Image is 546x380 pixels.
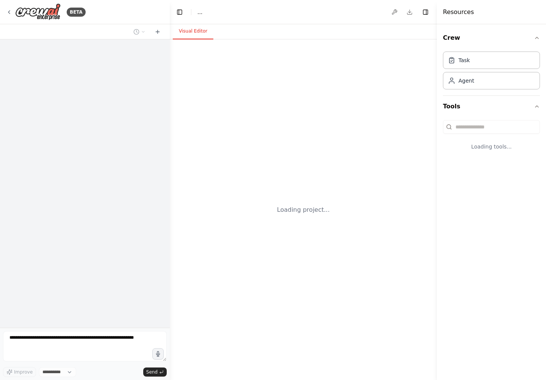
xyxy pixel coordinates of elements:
[152,348,164,360] button: Click to speak your automation idea
[443,96,540,117] button: Tools
[130,27,149,36] button: Switch to previous chat
[197,8,202,16] nav: breadcrumb
[15,3,61,20] img: Logo
[67,8,86,17] div: BETA
[152,27,164,36] button: Start a new chat
[443,8,474,17] h4: Resources
[443,48,540,95] div: Crew
[197,8,202,16] span: ...
[143,367,167,377] button: Send
[3,367,36,377] button: Improve
[420,7,431,17] button: Hide right sidebar
[443,137,540,156] div: Loading tools...
[458,56,470,64] div: Task
[443,27,540,48] button: Crew
[277,205,330,214] div: Loading project...
[173,23,213,39] button: Visual Editor
[458,77,474,84] div: Agent
[146,369,158,375] span: Send
[443,117,540,163] div: Tools
[174,7,185,17] button: Hide left sidebar
[14,369,33,375] span: Improve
